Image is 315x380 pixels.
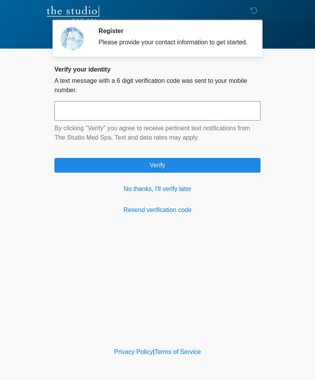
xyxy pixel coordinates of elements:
[60,27,84,51] img: Agent Avatar
[54,124,261,142] p: By clicking "Verify" you agree to receive pertinent text notifications from The Studio Med Spa. T...
[114,348,153,355] a: Privacy Policy
[98,27,249,35] h2: Register
[54,158,261,173] button: Verify
[47,6,99,21] img: The Studio Med Spa Logo
[54,184,261,194] a: No thanks, I'll verify later
[54,205,261,215] a: Resend verification code
[54,66,261,73] h2: Verify your identity
[154,348,201,355] a: Terms of Service
[98,38,249,47] div: Please provide your contact information to get started.
[153,348,154,355] a: |
[54,76,261,95] p: A text message with a 6 digit verification code was sent to your mobile number.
